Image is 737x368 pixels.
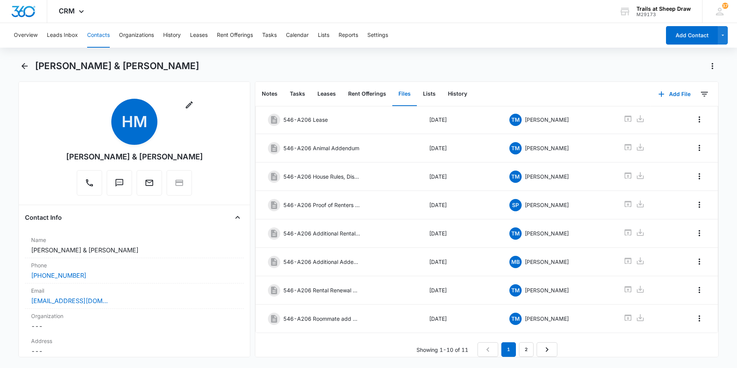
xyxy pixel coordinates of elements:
button: Email [137,170,162,196]
td: [DATE] [420,134,501,162]
button: Overflow Menu [693,142,706,154]
button: Overflow Menu [693,312,706,325]
div: notifications count [722,3,728,9]
button: Leads Inbox [47,23,78,48]
span: HM [111,99,157,145]
div: Address--- [25,334,244,359]
button: Close [231,211,244,224]
p: [PERSON_NAME] [525,229,569,237]
p: [PERSON_NAME] [525,315,569,323]
button: Calendar [286,23,309,48]
button: Settings [367,23,388,48]
div: Phone[PHONE_NUMBER] [25,258,244,283]
button: Add Contact [666,26,718,45]
span: TM [509,227,522,240]
em: 1 [501,342,516,357]
a: [PHONE_NUMBER] [31,271,86,280]
div: account id [636,12,691,17]
button: History [442,82,473,106]
label: Address [31,337,238,345]
label: Phone [31,261,238,269]
button: Text [107,170,132,196]
button: Overflow Menu [693,113,706,126]
td: [DATE] [420,162,501,191]
button: Add File [651,85,698,103]
span: CRM [59,7,75,15]
button: Actions [706,60,719,72]
button: Files [392,82,417,106]
td: [DATE] [420,191,501,219]
p: 546-A206 Lease [283,116,328,124]
button: Overflow Menu [693,170,706,182]
div: Organization--- [25,309,244,334]
button: Overflow Menu [693,227,706,239]
label: Name [31,236,238,244]
span: TM [509,171,522,183]
span: TM [509,142,522,154]
p: 546-A206 House Rules, Disclosure [283,172,360,181]
dd: --- [31,346,238,356]
dd: --- [31,322,238,331]
button: Reports [339,23,358,48]
button: Overflow Menu [693,199,706,211]
button: Leases [311,82,342,106]
p: 546-A206 Animal Addendum [283,144,359,152]
a: Page 2 [519,342,534,357]
div: Email[EMAIL_ADDRESS][DOMAIN_NAME] [25,283,244,309]
span: MB [509,256,522,268]
button: Lists [318,23,329,48]
span: TM [509,284,522,297]
p: 546-A206 Proof of Renters Insurance [283,201,360,209]
td: [DATE] [420,248,501,276]
span: TM [509,114,522,126]
p: Showing 1-10 of 11 [416,346,468,354]
td: [DATE] [420,305,501,333]
p: [PERSON_NAME] [525,172,569,181]
p: 546-A206 Additional Addendums [283,258,360,266]
nav: Pagination [478,342,557,357]
button: Overflow Menu [693,284,706,296]
button: Tasks [284,82,311,106]
p: 546-A206 Roommate add on Application [283,315,360,323]
span: TM [509,313,522,325]
td: [DATE] [420,106,501,134]
td: [DATE] [420,276,501,305]
h1: [PERSON_NAME] & [PERSON_NAME] [35,60,199,72]
a: Email [137,182,162,189]
span: SP [509,199,522,211]
button: Tasks [262,23,277,48]
button: Filters [698,88,711,100]
td: [DATE] [420,219,501,248]
div: [PERSON_NAME] & [PERSON_NAME] [66,151,203,162]
a: [EMAIL_ADDRESS][DOMAIN_NAME] [31,296,108,305]
button: Rent Offerings [217,23,253,48]
button: Overview [14,23,38,48]
dd: [PERSON_NAME] & [PERSON_NAME] [31,245,238,255]
button: Organizations [119,23,154,48]
p: [PERSON_NAME] [525,144,569,152]
button: Overflow Menu [693,255,706,268]
h4: Contact Info [25,213,62,222]
p: 546-A206 Additional Rental Addendum- Garage [283,229,360,237]
button: Rent Offerings [342,82,392,106]
a: Call [77,182,102,189]
a: Text [107,182,132,189]
p: [PERSON_NAME] [525,258,569,266]
button: Leases [190,23,208,48]
div: Name[PERSON_NAME] & [PERSON_NAME] [25,233,244,258]
a: Next Page [537,342,557,357]
button: Back [18,60,30,72]
div: account name [636,6,691,12]
button: Contacts [87,23,110,48]
label: Email [31,287,238,295]
label: Organization [31,312,238,320]
button: Lists [417,82,442,106]
span: 37 [722,3,728,9]
p: [PERSON_NAME] [525,286,569,294]
button: Call [77,170,102,196]
p: 546-A206 Rental Renewal Agreement [283,286,360,294]
button: Notes [256,82,284,106]
p: [PERSON_NAME] [525,116,569,124]
button: History [163,23,181,48]
p: [PERSON_NAME] [525,201,569,209]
